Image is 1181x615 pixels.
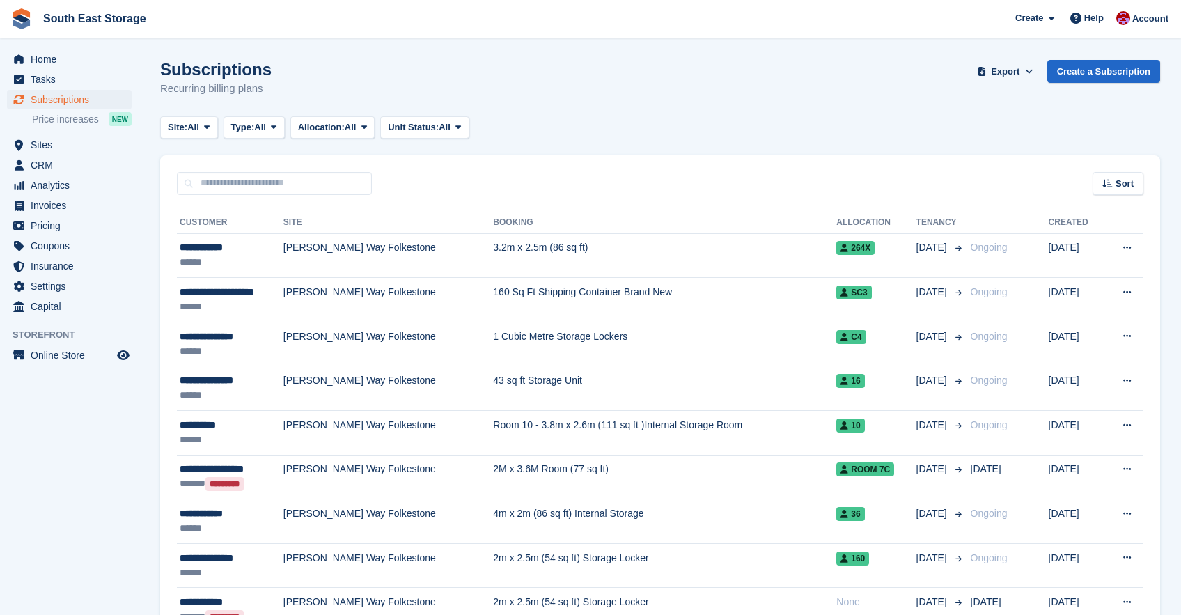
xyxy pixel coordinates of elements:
span: Home [31,49,114,69]
th: Allocation [836,212,916,234]
span: [DATE] [916,373,950,388]
span: Subscriptions [31,90,114,109]
span: [DATE] [971,463,1001,474]
span: Ongoing [971,242,1008,253]
span: Export [991,65,1019,79]
span: [DATE] [916,551,950,566]
td: [DATE] [1049,499,1104,544]
td: [PERSON_NAME] Way Folkestone [283,366,493,411]
span: Ongoing [971,419,1008,430]
a: Preview store [115,347,132,364]
th: Customer [177,212,283,234]
span: Capital [31,297,114,316]
td: [PERSON_NAME] Way Folkestone [283,278,493,322]
span: Ongoing [971,508,1008,519]
a: menu [7,297,132,316]
span: Ongoing [971,331,1008,342]
span: [DATE] [916,462,950,476]
img: stora-icon-8386f47178a22dfd0bd8f6a31ec36ba5ce8667c1dd55bd0f319d3a0aa187defe.svg [11,8,32,29]
span: C4 [836,330,866,344]
span: Site: [168,120,187,134]
a: menu [7,277,132,296]
th: Created [1049,212,1104,234]
span: Ongoing [971,552,1008,563]
td: [PERSON_NAME] Way Folkestone [283,543,493,588]
a: South East Storage [38,7,152,30]
td: [PERSON_NAME] Way Folkestone [283,499,493,544]
span: [DATE] [916,329,950,344]
span: Price increases [32,113,99,126]
span: [DATE] [916,240,950,255]
span: [DATE] [916,506,950,521]
span: Room 7c [836,462,894,476]
td: [PERSON_NAME] Way Folkestone [283,322,493,366]
td: 1 Cubic Metre Storage Lockers [493,322,836,366]
a: menu [7,49,132,69]
th: Booking [493,212,836,234]
span: [DATE] [916,285,950,299]
td: [DATE] [1049,233,1104,278]
td: Room 10 - 3.8m x 2.6m (111 sq ft )Internal Storage Room [493,411,836,456]
div: NEW [109,112,132,126]
span: Allocation: [298,120,345,134]
td: 2m x 2.5m (54 sq ft) Storage Locker [493,543,836,588]
a: menu [7,256,132,276]
a: menu [7,216,132,235]
a: Create a Subscription [1047,60,1160,83]
span: Tasks [31,70,114,89]
span: [DATE] [916,418,950,433]
a: Price increases NEW [32,111,132,127]
span: Settings [31,277,114,296]
span: Online Store [31,345,114,365]
a: menu [7,135,132,155]
a: menu [7,196,132,215]
div: None [836,595,916,609]
span: Invoices [31,196,114,215]
span: Coupons [31,236,114,256]
button: Unit Status: All [380,116,469,139]
a: menu [7,70,132,89]
span: All [439,120,451,134]
td: [PERSON_NAME] Way Folkestone [283,411,493,456]
td: [DATE] [1049,411,1104,456]
td: 43 sq ft Storage Unit [493,366,836,411]
h1: Subscriptions [160,60,272,79]
a: menu [7,236,132,256]
span: Help [1084,11,1104,25]
a: menu [7,155,132,175]
td: [DATE] [1049,322,1104,366]
td: 3.2m x 2.5m (86 sq ft) [493,233,836,278]
span: 10 [836,419,864,433]
span: Pricing [31,216,114,235]
span: Create [1015,11,1043,25]
td: 2M x 3.6M Room (77 sq ft) [493,455,836,499]
span: All [345,120,357,134]
td: [PERSON_NAME] Way Folkestone [283,455,493,499]
a: menu [7,345,132,365]
a: menu [7,176,132,195]
span: 16 [836,374,864,388]
th: Tenancy [916,212,965,234]
span: Type: [231,120,255,134]
button: Site: All [160,116,218,139]
td: [DATE] [1049,455,1104,499]
span: CRM [31,155,114,175]
button: Allocation: All [290,116,375,139]
td: 160 Sq Ft Shipping Container Brand New [493,278,836,322]
button: Export [975,60,1036,83]
span: Ongoing [971,286,1008,297]
button: Type: All [224,116,285,139]
span: SC3 [836,286,871,299]
img: Roger Norris [1116,11,1130,25]
td: [DATE] [1049,366,1104,411]
span: Unit Status: [388,120,439,134]
span: Analytics [31,176,114,195]
td: [PERSON_NAME] Way Folkestone [283,233,493,278]
td: [DATE] [1049,278,1104,322]
span: Account [1132,12,1168,26]
span: All [254,120,266,134]
span: Sort [1116,177,1134,191]
span: 160 [836,552,869,566]
span: [DATE] [916,595,950,609]
span: All [187,120,199,134]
